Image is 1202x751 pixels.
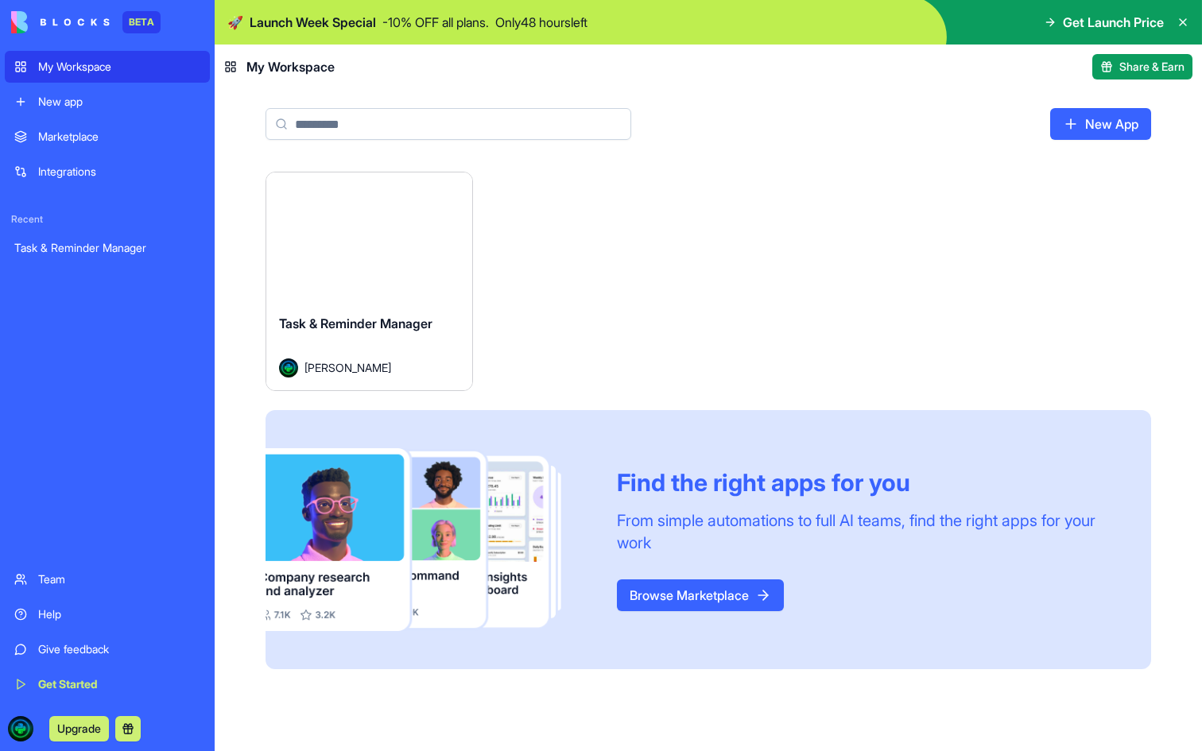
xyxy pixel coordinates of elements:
button: Upgrade [49,716,109,741]
span: [PERSON_NAME] [304,359,391,376]
div: Integrations [38,164,200,180]
div: Task & Reminder Manager [14,240,200,256]
a: Marketplace [5,121,210,153]
a: Get Started [5,668,210,700]
div: New app [38,94,200,110]
a: Browse Marketplace [617,579,784,611]
p: Only 48 hours left [495,13,587,32]
img: logo [11,11,110,33]
div: Help [38,606,200,622]
a: Team [5,563,210,595]
div: Find the right apps for you [617,468,1113,497]
span: My Workspace [246,57,335,76]
div: My Workspace [38,59,200,75]
a: New App [1050,108,1151,140]
div: Team [38,571,200,587]
img: ACg8ocKrpVSxHZiY1ScVNyr3Lvitvdk_yWTSodXT_m1hMKLkQIPfWqtN=s96-c [8,716,33,741]
button: Share & Earn [1092,54,1192,79]
span: 🚀 [227,13,243,32]
span: Recent [5,213,210,226]
p: - 10 % OFF all plans. [382,13,489,32]
div: Marketplace [38,129,200,145]
a: Integrations [5,156,210,188]
span: Share & Earn [1119,59,1185,75]
a: Upgrade [49,720,109,736]
a: Help [5,598,210,630]
a: Task & Reminder ManagerAvatar[PERSON_NAME] [266,172,473,391]
img: Frame_181_egmpey.png [266,448,591,631]
div: Give feedback [38,641,200,657]
a: My Workspace [5,51,210,83]
a: New app [5,86,210,118]
a: Task & Reminder Manager [5,232,210,264]
div: From simple automations to full AI teams, find the right apps for your work [617,509,1113,554]
span: Launch Week Special [250,13,376,32]
a: Give feedback [5,633,210,665]
div: Get Started [38,676,200,692]
div: BETA [122,11,161,33]
span: Task & Reminder Manager [279,315,432,331]
span: Get Launch Price [1063,13,1164,32]
a: BETA [11,11,161,33]
img: Avatar [279,358,298,377]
